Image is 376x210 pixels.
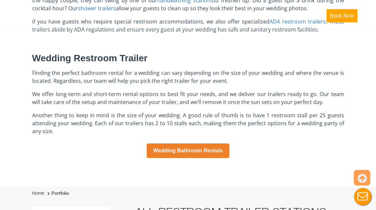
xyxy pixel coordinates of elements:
[349,184,376,210] button: Live Chat
[32,70,344,85] span: Finding the perfect bathroom rental for a wedding can vary depending on the size of your wedding ...
[223,8,250,23] a: Gallery
[32,112,344,135] span: Another thing to keep in mind is the size of your wedding. A good rule of thumb is to have 1 rest...
[250,8,285,23] a: Resources
[322,8,362,26] a: Book Now
[32,53,148,64] span: Wedding Restroom Trailer
[171,8,202,23] a: About Us
[32,18,344,33] span: . These trailers abide by ADA regulations and ensure every guest at your wedding has safe and san...
[147,144,230,158] a: Wedding Bathroom Rentals
[119,8,171,23] a: Restroom Trailers
[95,8,119,23] a: Home
[46,190,69,198] li: Portfolio
[32,191,44,196] a: Home
[32,91,344,106] span: We offer long-term and short-term rental options to best fit your needs, and we deliver our trail...
[327,9,357,23] button: Book Now
[285,8,321,23] a: Contact Us
[202,8,223,23] a: Blog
